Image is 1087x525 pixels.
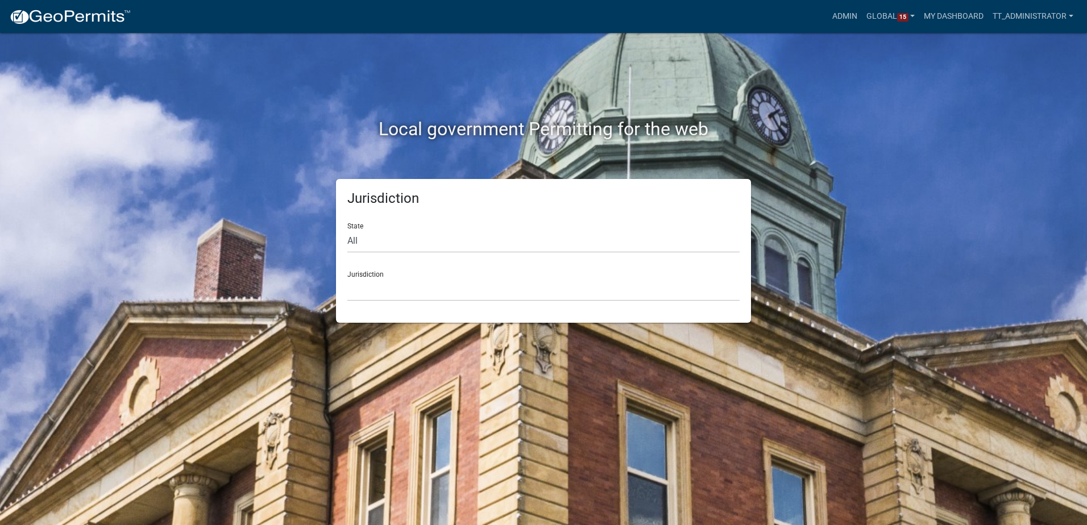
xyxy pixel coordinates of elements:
a: Global15 [862,6,920,27]
a: TT_Administrator [988,6,1078,27]
span: 15 [897,13,908,22]
a: My Dashboard [919,6,988,27]
h2: Local government Permitting for the web [228,118,859,140]
h5: Jurisdiction [347,190,740,207]
a: Admin [828,6,862,27]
